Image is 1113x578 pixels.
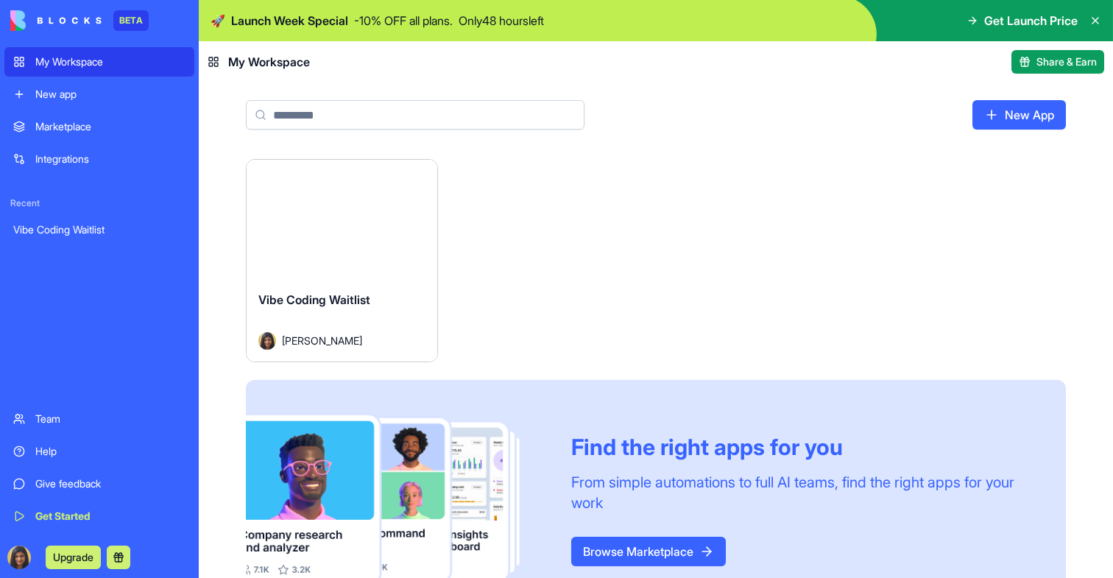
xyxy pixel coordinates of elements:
[35,444,185,459] div: Help
[354,12,453,29] p: - 10 % OFF all plans.
[46,546,101,569] button: Upgrade
[571,472,1031,513] div: From simple automations to full AI teams, find the right apps for your work
[4,47,194,77] a: My Workspace
[10,10,102,31] img: logo
[4,112,194,141] a: Marketplace
[282,333,362,348] span: [PERSON_NAME]
[4,469,194,498] a: Give feedback
[4,437,194,466] a: Help
[35,509,185,524] div: Get Started
[35,119,185,134] div: Marketplace
[35,87,185,102] div: New app
[258,332,276,350] img: Avatar
[35,412,185,426] div: Team
[1011,50,1104,74] button: Share & Earn
[571,434,1031,460] div: Find the right apps for you
[113,10,149,31] div: BETA
[4,215,194,244] a: Vibe Coding Waitlist
[10,10,149,31] a: BETA
[571,537,726,566] a: Browse Marketplace
[246,159,438,362] a: Vibe Coding WaitlistAvatar[PERSON_NAME]
[35,54,185,69] div: My Workspace
[13,222,185,237] div: Vibe Coding Waitlist
[984,12,1078,29] span: Get Launch Price
[1036,54,1097,69] span: Share & Earn
[4,197,194,209] span: Recent
[459,12,544,29] p: Only 48 hours left
[4,80,194,109] a: New app
[258,292,370,307] span: Vibe Coding Waitlist
[972,100,1066,130] a: New App
[35,152,185,166] div: Integrations
[228,53,310,71] span: My Workspace
[46,549,101,564] a: Upgrade
[35,476,185,491] div: Give feedback
[4,144,194,174] a: Integrations
[7,546,31,569] img: ACg8ocI8djJ7OG22kCrc0veUdOFH5idpc1uryHZ5Qo3NbnjLYDSPnK7p=s96-c
[4,404,194,434] a: Team
[211,12,225,29] span: 🚀
[4,501,194,531] a: Get Started
[231,12,348,29] span: Launch Week Special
